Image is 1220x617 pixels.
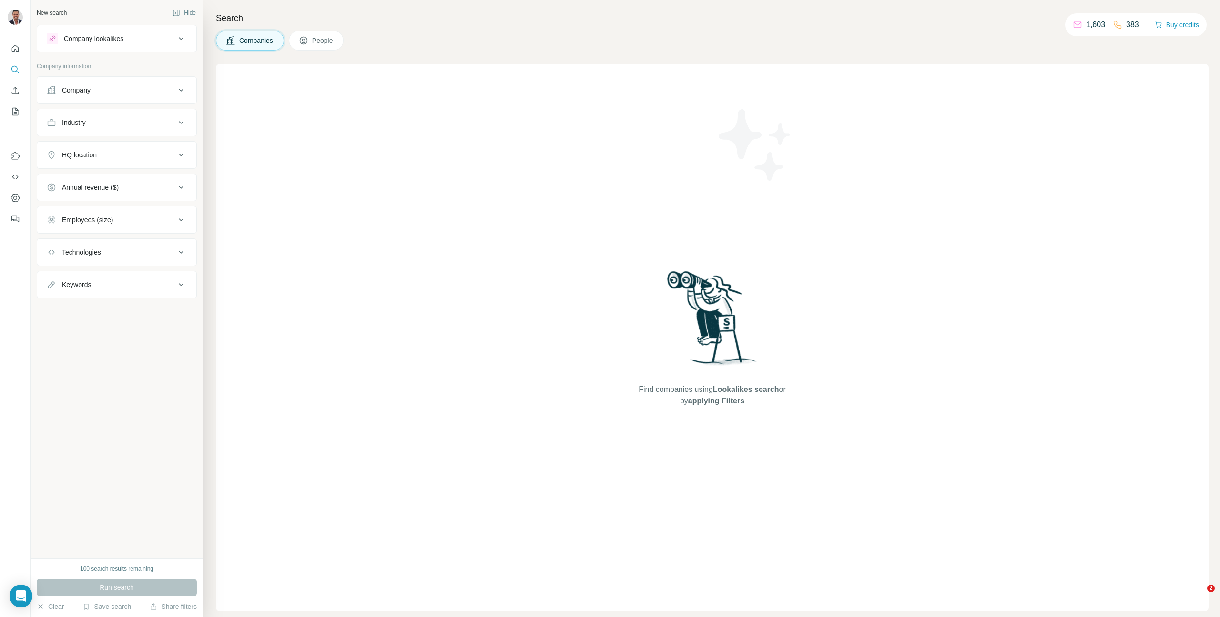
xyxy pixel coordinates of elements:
[1126,19,1139,31] p: 383
[37,79,196,102] button: Company
[37,9,67,17] div: New search
[636,384,788,407] span: Find companies using or by
[166,6,203,20] button: Hide
[82,602,131,611] button: Save search
[80,565,153,573] div: 100 search results remaining
[10,585,32,607] div: Open Intercom Messenger
[37,602,64,611] button: Clear
[8,168,23,185] button: Use Surfe API
[37,111,196,134] button: Industry
[62,118,86,127] div: Industry
[62,215,113,225] div: Employees (size)
[8,147,23,165] button: Use Surfe on LinkedIn
[1188,585,1210,607] iframe: Intercom live chat
[8,40,23,57] button: Quick start
[37,273,196,296] button: Keywords
[216,11,1209,25] h4: Search
[1086,19,1105,31] p: 1,603
[1207,585,1215,592] span: 2
[62,85,91,95] div: Company
[37,241,196,264] button: Technologies
[37,144,196,166] button: HQ location
[663,268,762,375] img: Surfe Illustration - Woman searching with binoculars
[37,62,197,71] p: Company information
[712,102,798,188] img: Surfe Illustration - Stars
[150,602,197,611] button: Share filters
[8,210,23,227] button: Feedback
[62,150,97,160] div: HQ location
[239,36,274,45] span: Companies
[8,189,23,206] button: Dashboard
[8,82,23,99] button: Enrich CSV
[62,247,101,257] div: Technologies
[312,36,334,45] span: People
[37,176,196,199] button: Annual revenue ($)
[8,10,23,25] img: Avatar
[62,183,119,192] div: Annual revenue ($)
[8,61,23,78] button: Search
[37,208,196,231] button: Employees (size)
[688,397,744,405] span: applying Filters
[1155,18,1199,31] button: Buy credits
[64,34,123,43] div: Company lookalikes
[8,103,23,120] button: My lists
[62,280,91,289] div: Keywords
[713,385,779,393] span: Lookalikes search
[37,27,196,50] button: Company lookalikes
